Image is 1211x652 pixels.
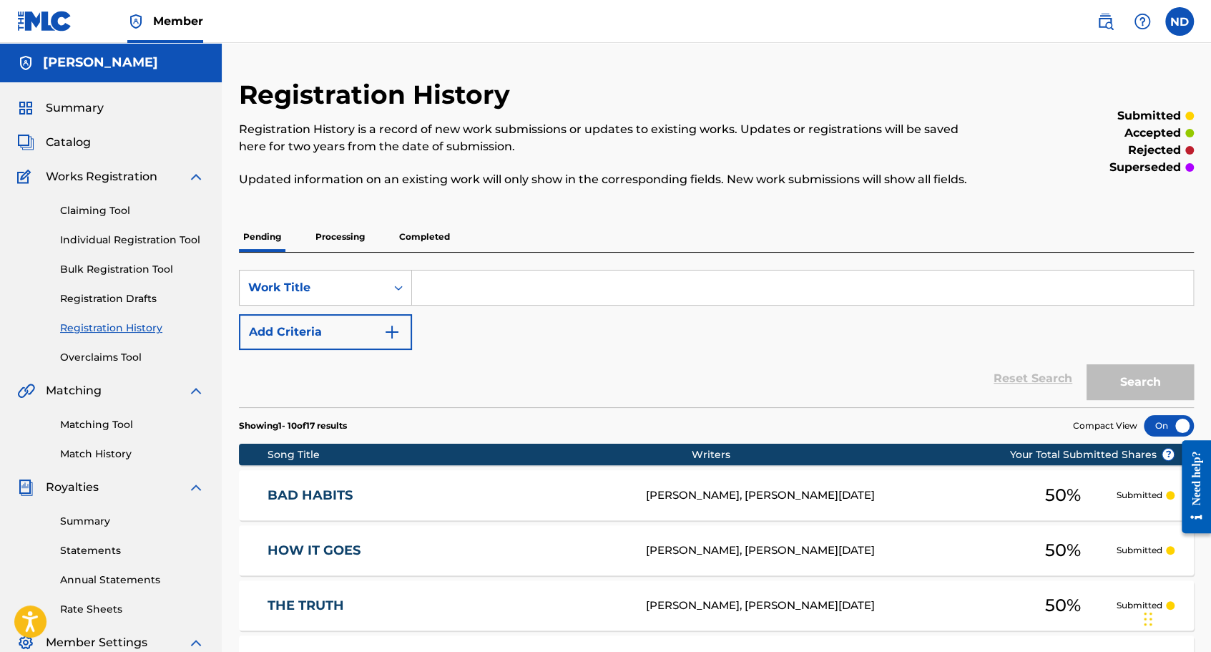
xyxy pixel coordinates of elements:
[383,323,401,341] img: 9d2ae6d4665cec9f34b9.svg
[46,382,102,399] span: Matching
[1128,7,1157,36] div: Help
[239,121,974,155] p: Registration History is a record of new work submissions or updates to existing works. Updates or...
[17,479,34,496] img: Royalties
[646,598,1009,614] div: [PERSON_NAME], [PERSON_NAME][DATE]
[268,542,627,559] a: HOW IT GOES
[17,634,34,651] img: Member Settings
[60,321,205,336] a: Registration History
[127,13,144,30] img: Top Rightsholder
[46,134,91,151] span: Catalog
[1116,544,1162,557] p: Submitted
[153,13,203,29] span: Member
[60,573,205,588] a: Annual Statements
[239,222,285,252] p: Pending
[17,134,91,151] a: CatalogCatalog
[187,479,205,496] img: expand
[1109,159,1181,176] p: superseded
[1044,537,1080,563] span: 50 %
[187,382,205,399] img: expand
[239,171,974,188] p: Updated information on an existing work will only show in the corresponding fields. New work subm...
[1044,482,1080,508] span: 50 %
[646,487,1009,504] div: [PERSON_NAME], [PERSON_NAME][DATE]
[1134,13,1151,30] img: help
[239,314,412,350] button: Add Criteria
[60,350,205,365] a: Overclaims Tool
[268,487,627,504] a: BAD HABITS
[395,222,454,252] p: Completed
[1124,125,1181,142] p: accepted
[1144,598,1152,641] div: Drag
[60,447,205,462] a: Match History
[60,262,205,277] a: Bulk Registration Tool
[1116,489,1162,502] p: Submitted
[17,11,72,31] img: MLC Logo
[1097,13,1114,30] img: search
[60,543,205,558] a: Statements
[60,602,205,617] a: Rate Sheets
[17,382,35,399] img: Matching
[1116,599,1162,612] p: Submitted
[46,634,147,651] span: Member Settings
[60,291,205,306] a: Registration Drafts
[187,168,205,185] img: expand
[268,598,627,614] a: THE TRUTH
[1009,447,1175,462] span: Your Total Submitted Shares
[239,79,517,111] h2: Registration History
[646,542,1009,559] div: [PERSON_NAME], [PERSON_NAME][DATE]
[239,419,347,432] p: Showing 1 - 10 of 17 results
[1139,583,1211,652] iframe: Chat Widget
[46,479,99,496] span: Royalties
[248,279,377,296] div: Work Title
[60,417,205,432] a: Matching Tool
[17,134,34,151] img: Catalog
[1171,429,1211,544] iframe: Resource Center
[692,447,1054,462] div: Writers
[60,514,205,529] a: Summary
[43,54,158,71] h5: Nikolas Dzuga
[46,168,157,185] span: Works Registration
[311,222,369,252] p: Processing
[17,99,104,117] a: SummarySummary
[17,168,36,185] img: Works Registration
[1044,593,1080,618] span: 50 %
[268,447,692,462] div: Song Title
[239,270,1194,407] form: Search Form
[1128,142,1181,159] p: rejected
[1091,7,1119,36] a: Public Search
[1117,107,1181,125] p: submitted
[17,99,34,117] img: Summary
[187,634,205,651] img: expand
[46,99,104,117] span: Summary
[1165,7,1194,36] div: User Menu
[60,203,205,218] a: Claiming Tool
[60,233,205,248] a: Individual Registration Tool
[1073,419,1137,432] span: Compact View
[1162,449,1174,460] span: ?
[17,54,34,72] img: Accounts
